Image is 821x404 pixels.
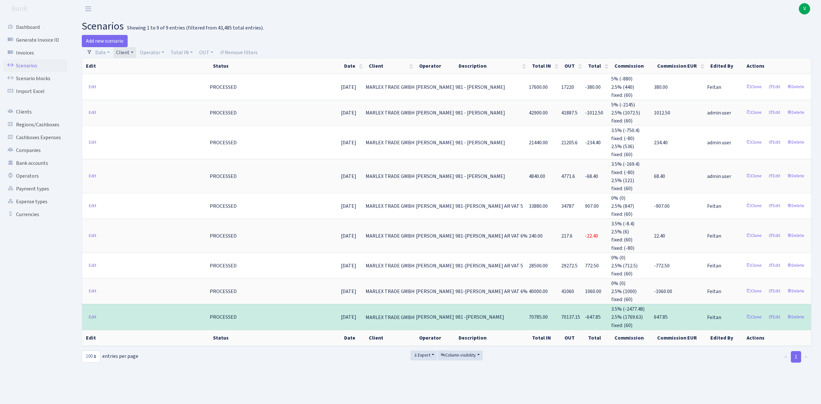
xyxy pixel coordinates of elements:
span: 0% (0) 2.5% (712.5) fixed: (60) [611,254,638,277]
span: -380.00 [585,84,601,91]
span: [PERSON_NAME] [416,109,454,116]
a: Add new scenario [82,35,128,47]
th: Total IN [528,330,561,346]
span: 3.5% (-169.4) fixed: (-80) 2.5% (121) fixed: (60) [611,161,639,192]
a: Edit [86,231,99,241]
a: Edit [766,231,783,241]
span: 907.00 [585,203,599,210]
a: Delete [784,171,807,181]
span: [PERSON_NAME] [416,84,454,91]
label: entries per page [82,350,138,363]
a: OUT [197,47,216,58]
span: PROCESSED [210,262,237,269]
a: Delete [784,82,807,92]
button: Column visibility [438,350,483,360]
span: 70785.00 [529,314,548,321]
a: Companies [3,144,67,157]
th: Commission [611,58,653,74]
span: admin user [707,173,731,180]
span: 34787 [561,203,574,210]
th: Description [455,330,528,346]
a: Clients [3,105,67,118]
a: Delete [784,286,807,296]
a: Edit [86,82,99,92]
span: Feitan [707,232,721,240]
a: Payment types [3,182,67,195]
a: Edit [86,261,99,271]
span: Export [413,352,430,358]
a: Edit [766,286,783,296]
span: 0% (0) 2.5% (847) fixed: (60) [611,195,634,218]
a: Clone [743,261,765,271]
span: 4771.6 [561,173,575,180]
a: 1 [791,351,801,363]
th: Total : activate to sort column ascending [584,58,611,74]
span: 33880.00 [529,203,548,210]
span: 240.00 [529,232,543,240]
a: Edit [766,261,783,271]
th: Client [365,330,415,346]
a: Scenarios [3,59,67,72]
span: PROCESSED [210,314,237,321]
span: admin user [707,109,731,117]
a: V [799,3,810,14]
span: 17600.00 [529,84,548,91]
span: [DATE] [341,139,356,146]
span: PROCESSED [210,139,237,146]
span: 42900.00 [529,109,548,116]
a: Edit [86,171,99,181]
span: admin user [707,139,731,147]
span: 17220 [561,84,574,91]
span: [PERSON_NAME] [416,288,454,295]
a: Remove filters [217,47,260,58]
span: -234.40 [585,139,601,146]
th: Commission [611,330,653,346]
span: -772.50 [654,262,670,269]
span: Feitan [707,202,721,210]
a: Delete [784,312,807,322]
span: scenarios [82,19,124,34]
span: [PERSON_NAME] [416,203,454,210]
span: 3.5% (-2477.48) 2.5% (1769.63) fixed: (60) [611,306,645,329]
span: -647.85 [585,314,601,321]
span: 3.5% (-750.4) fixed: (-80) 2.5% (536) fixed: (60) [611,127,639,158]
th: OUT [561,330,584,346]
span: 0% (0) 2.5% (1000) fixed: (60) [611,280,637,303]
th: Edit [82,330,209,346]
a: Client [114,47,136,58]
a: Invoices [3,46,67,59]
span: Feitan [707,83,721,91]
a: Delete [784,201,807,211]
span: 68.40 [654,173,665,180]
a: Clone [743,108,765,118]
span: [PERSON_NAME] [416,139,454,146]
th: Client : activate to sort column ascending [365,58,415,74]
a: Clone [743,231,765,241]
span: [PERSON_NAME] [416,262,454,269]
th: Operator [415,58,455,74]
span: MARLEX TRADE GMBH [366,109,415,117]
a: Clone [743,82,765,92]
span: -1012.50 [585,109,603,116]
a: Edit [766,201,783,211]
span: Column visibility [441,352,476,358]
a: Clone [743,171,765,181]
span: [DATE] [341,173,356,180]
a: Delete [784,231,807,241]
span: Feitan [707,288,721,295]
span: 772.50 [585,262,599,269]
span: [PERSON_NAME] [416,314,454,321]
a: Generate Invoice ID [3,34,67,46]
a: Regions/Cashboxes [3,118,67,131]
span: -22.40 [585,232,598,240]
span: -68.40 [585,173,598,180]
a: Edit [86,201,99,211]
span: [PERSON_NAME] [416,232,454,240]
span: [DATE] [341,232,356,240]
th: Date : activate to sort column ascending [340,58,365,74]
th: Commission EUR [653,330,707,346]
a: Edit [766,138,783,147]
span: 981 -[PERSON_NAME] [455,314,504,321]
a: Edit [86,286,99,296]
span: 70137.15 [561,314,580,321]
